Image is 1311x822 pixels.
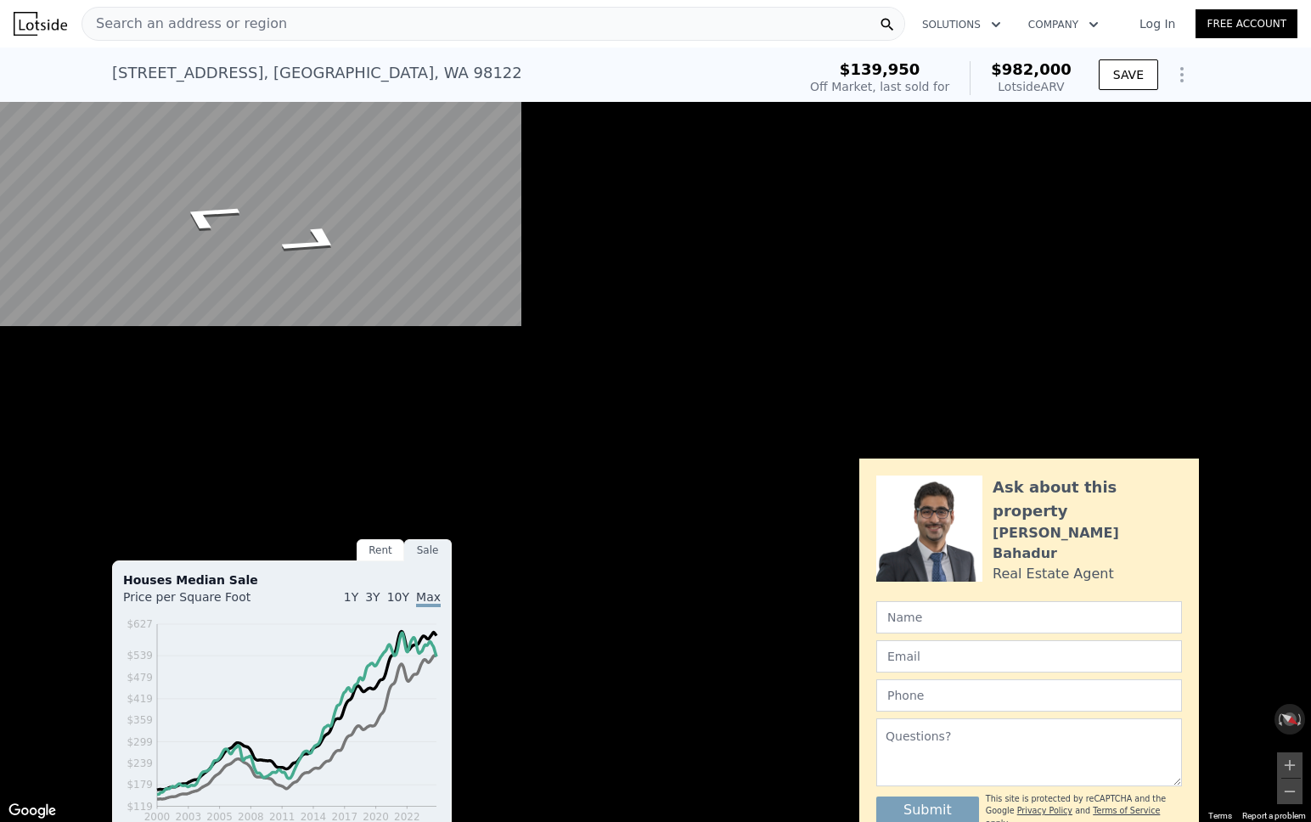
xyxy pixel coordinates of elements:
[1015,9,1112,40] button: Company
[112,61,522,85] div: [STREET_ADDRESS] , [GEOGRAPHIC_DATA] , WA 98122
[993,564,1114,584] div: Real Estate Agent
[127,672,153,684] tspan: $479
[387,590,409,604] span: 10Y
[876,640,1182,673] input: Email
[127,618,153,630] tspan: $627
[1017,806,1072,815] a: Privacy Policy
[876,601,1182,633] input: Name
[127,714,153,726] tspan: $359
[810,78,949,95] div: Off Market, last sold for
[344,590,358,604] span: 1Y
[1093,806,1160,815] a: Terms of Service
[416,590,441,607] span: Max
[127,693,153,705] tspan: $419
[991,78,1072,95] div: Lotside ARV
[357,539,404,561] div: Rent
[127,801,153,813] tspan: $119
[123,588,282,616] div: Price per Square Foot
[909,9,1015,40] button: Solutions
[993,523,1182,564] div: [PERSON_NAME] Bahadur
[127,757,153,769] tspan: $239
[1165,58,1199,92] button: Show Options
[127,650,153,662] tspan: $539
[127,736,153,748] tspan: $299
[14,12,67,36] img: Lotside
[876,679,1182,712] input: Phone
[1196,9,1297,38] a: Free Account
[1099,59,1158,90] button: SAVE
[365,590,380,604] span: 3Y
[123,571,441,588] div: Houses Median Sale
[82,14,287,34] span: Search an address or region
[1119,15,1196,32] a: Log In
[840,60,920,78] span: $139,950
[991,60,1072,78] span: $982,000
[404,539,452,561] div: Sale
[993,476,1182,523] div: Ask about this property
[127,779,153,791] tspan: $179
